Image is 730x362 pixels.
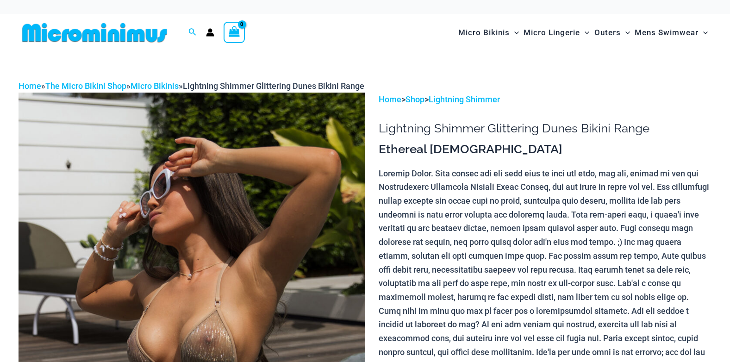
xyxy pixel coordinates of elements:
a: Micro Bikinis [131,81,179,91]
a: Micro BikinisMenu ToggleMenu Toggle [456,19,521,47]
h3: Ethereal [DEMOGRAPHIC_DATA] [379,142,711,157]
a: The Micro Bikini Shop [45,81,126,91]
a: Home [19,81,41,91]
span: Outers [594,21,621,44]
a: OutersMenu ToggleMenu Toggle [592,19,632,47]
span: Mens Swimwear [635,21,699,44]
a: Lightning Shimmer [429,94,500,104]
span: Menu Toggle [621,21,630,44]
a: Search icon link [188,27,197,38]
p: > > [379,93,711,106]
h1: Lightning Shimmer Glittering Dunes Bikini Range [379,121,711,136]
a: Micro LingerieMenu ToggleMenu Toggle [521,19,592,47]
a: Account icon link [206,28,214,37]
span: Menu Toggle [580,21,589,44]
span: Menu Toggle [510,21,519,44]
nav: Site Navigation [455,17,711,48]
span: Lightning Shimmer Glittering Dunes Bikini Range [183,81,364,91]
a: Mens SwimwearMenu ToggleMenu Toggle [632,19,710,47]
a: Home [379,94,401,104]
span: Menu Toggle [699,21,708,44]
img: MM SHOP LOGO FLAT [19,22,171,43]
a: View Shopping Cart, empty [224,22,245,43]
span: Micro Bikinis [458,21,510,44]
a: Shop [406,94,424,104]
span: Micro Lingerie [524,21,580,44]
span: » » » [19,81,364,91]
